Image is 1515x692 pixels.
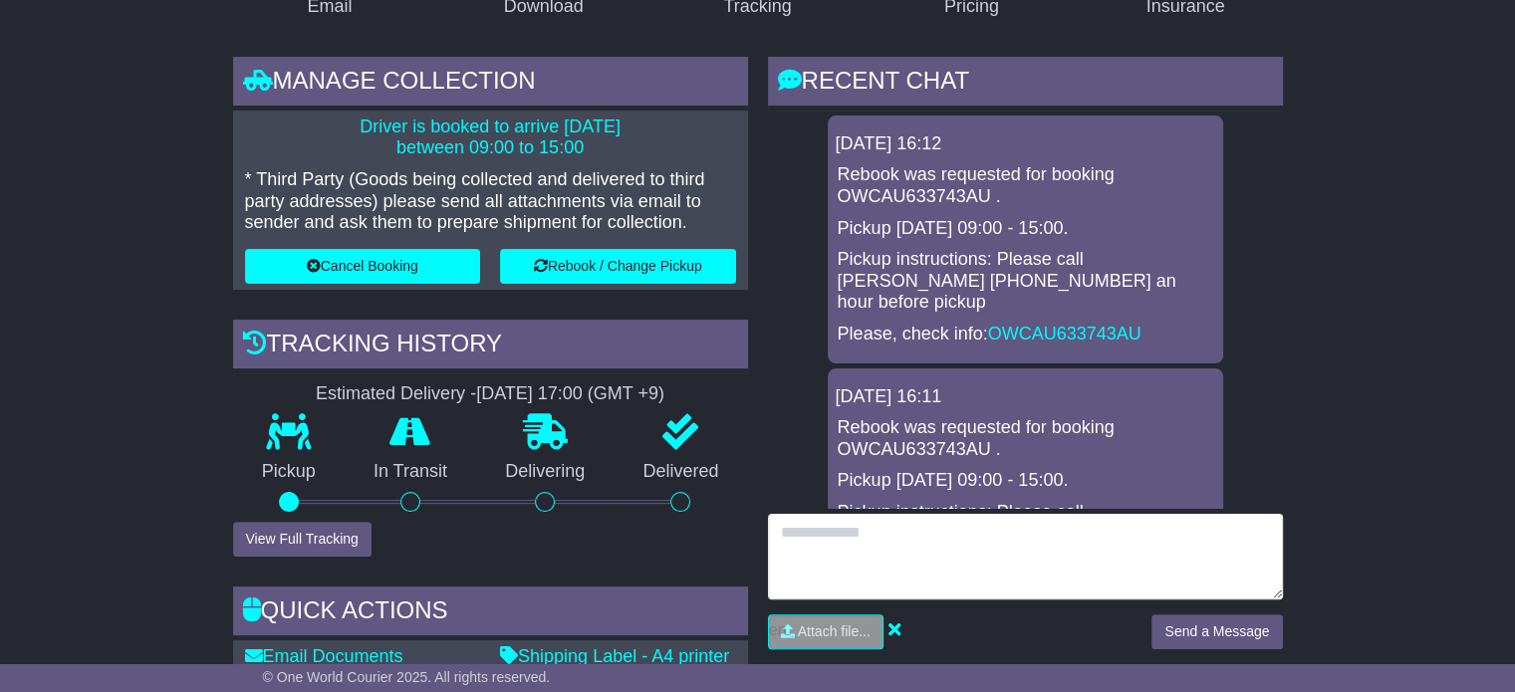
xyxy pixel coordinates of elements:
[838,417,1213,460] p: Rebook was requested for booking OWCAU633743AU .
[614,461,747,483] p: Delivered
[838,249,1213,314] p: Pickup instructions: Please call [PERSON_NAME] [PHONE_NUMBER] an hour before pickup
[233,522,372,557] button: View Full Tracking
[233,57,748,111] div: Manage collection
[836,133,1215,155] div: [DATE] 16:12
[233,461,345,483] p: Pickup
[476,461,614,483] p: Delivering
[500,646,729,666] a: Shipping Label - A4 printer
[233,586,748,640] div: Quick Actions
[838,502,1213,567] p: Pickup instructions: Please call [PERSON_NAME] [PHONE_NUMBER] an hour before pickup
[245,646,403,666] a: Email Documents
[476,383,664,405] div: [DATE] 17:00 (GMT +9)
[233,383,748,405] div: Estimated Delivery -
[838,164,1213,207] p: Rebook was requested for booking OWCAU633743AU .
[988,324,1141,344] a: OWCAU633743AU
[245,116,736,159] p: Driver is booked to arrive [DATE] between 09:00 to 15:00
[245,169,736,234] p: * Third Party (Goods being collected and delivered to third party addresses) please send all atta...
[838,218,1213,240] p: Pickup [DATE] 09:00 - 15:00.
[245,249,481,284] button: Cancel Booking
[838,470,1213,492] p: Pickup [DATE] 09:00 - 15:00.
[1151,614,1282,649] button: Send a Message
[838,324,1213,346] p: Please, check info:
[500,249,736,284] button: Rebook / Change Pickup
[768,57,1283,111] div: RECENT CHAT
[233,320,748,373] div: Tracking history
[263,669,551,685] span: © One World Courier 2025. All rights reserved.
[836,386,1215,408] div: [DATE] 16:11
[345,461,476,483] p: In Transit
